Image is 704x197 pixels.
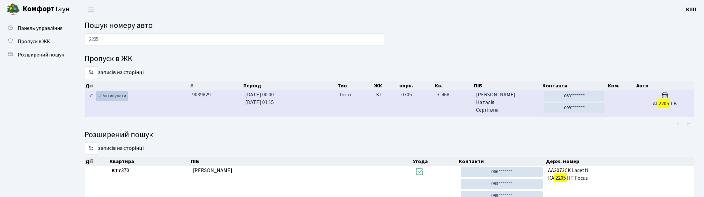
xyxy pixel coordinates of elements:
h5: АІ ТВ [638,101,691,107]
b: Комфорт [23,4,54,14]
span: [PERSON_NAME] Наталія Сергіївна [476,91,539,114]
span: AA3073CK Lacetti КА НТ Focus [548,167,691,182]
th: ПІБ [190,157,413,166]
span: 0705 [401,91,412,98]
th: Угода [412,157,458,166]
a: Редагувати [87,91,95,101]
span: 9039829 [192,91,211,98]
b: КПП [686,6,696,13]
th: Держ. номер [545,157,694,166]
span: Гості [340,91,351,99]
th: ПІБ [473,81,542,90]
th: Квартира [109,157,190,166]
span: [PERSON_NAME] [193,167,232,174]
b: КТ7 [112,167,121,174]
h4: Розширений пошук [85,130,694,140]
span: Панель управління [18,25,62,32]
th: корп. [399,81,434,90]
a: Панель управління [3,22,70,35]
span: Пошук номеру авто [85,20,153,31]
span: Таун [23,4,70,15]
span: 3-468 [437,91,471,99]
a: Розширений пошук [3,48,70,61]
h4: Пропуск в ЖК [85,54,694,64]
a: КПП [686,5,696,13]
th: Авто [636,81,694,90]
span: КТ [376,91,396,99]
button: Переключити навігацію [83,4,100,15]
label: записів на сторінці [85,66,144,79]
th: Дії [85,157,109,166]
span: Розширений пошук [18,51,64,58]
th: # [190,81,243,90]
mark: 2205 [554,173,567,183]
th: Кв. [434,81,473,90]
a: Активувати [96,91,128,101]
a: Пропуск в ЖК [3,35,70,48]
img: logo.png [7,3,20,16]
span: 370 [112,167,188,174]
span: [DATE] 00:00 [DATE] 01:15 [245,91,274,106]
th: Тип [337,81,374,90]
span: Пропуск в ЖК [18,38,50,45]
select: записів на сторінці [85,142,98,155]
input: Пошук [85,33,384,46]
th: Дії [85,81,190,90]
th: Контакти [542,81,607,90]
th: Контакти [458,157,545,166]
th: ЖК [373,81,399,90]
th: Період [243,81,337,90]
mark: 2205 [658,99,670,108]
th: Ком. [607,81,636,90]
span: - [610,91,612,98]
select: записів на сторінці [85,66,98,79]
label: записів на сторінці [85,142,144,155]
